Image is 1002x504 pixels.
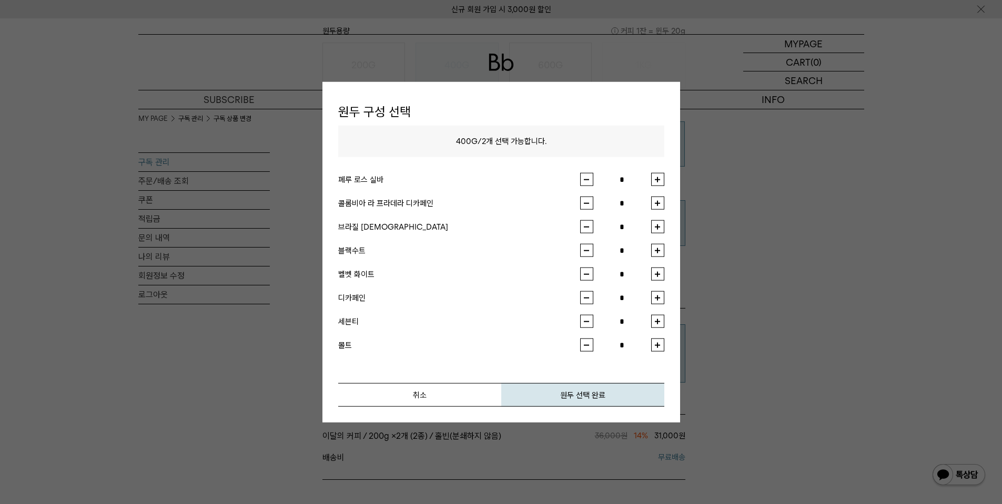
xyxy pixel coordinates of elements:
[338,291,580,304] div: 디카페인
[338,173,580,186] div: 페루 로스 실바
[482,137,486,146] span: 2
[338,338,580,351] div: 몰트
[338,126,664,157] p: / 개 선택 가능합니다.
[338,197,580,209] div: 콜롬비아 라 프라데라 디카페인
[456,137,478,146] span: 400G
[338,315,580,327] div: 세븐티
[338,220,580,233] div: 브라질 [DEMOGRAPHIC_DATA]
[338,268,580,280] div: 벨벳 화이트
[338,383,501,407] button: 취소
[501,383,664,407] button: 원두 선택 완료
[338,97,664,126] h1: 원두 구성 선택
[338,244,580,256] div: 블랙수트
